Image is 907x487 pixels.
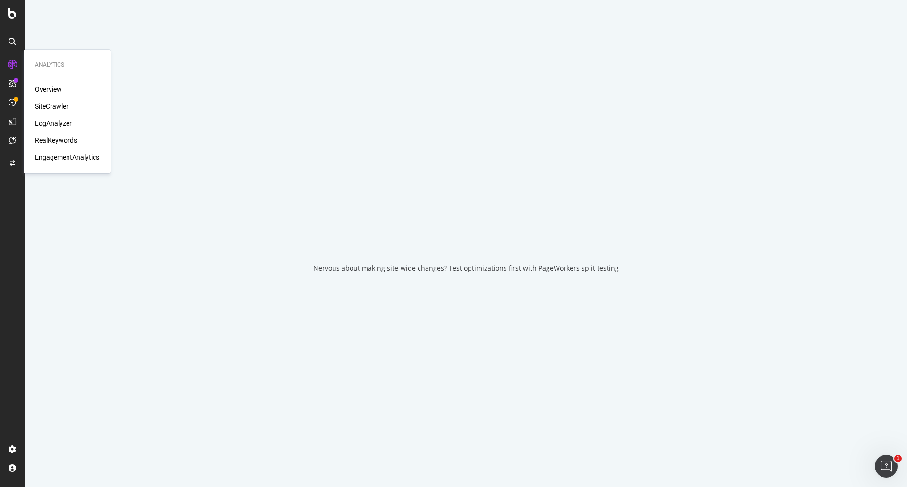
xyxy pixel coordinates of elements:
div: Analytics [35,61,99,69]
div: Nervous about making site-wide changes? Test optimizations first with PageWorkers split testing [313,264,619,273]
iframe: Intercom live chat [875,455,898,478]
a: SiteCrawler [35,102,68,111]
div: animation [432,214,500,248]
span: 1 [894,455,902,462]
a: Overview [35,85,62,94]
a: EngagementAnalytics [35,153,99,162]
a: RealKeywords [35,136,77,145]
a: LogAnalyzer [35,119,72,128]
